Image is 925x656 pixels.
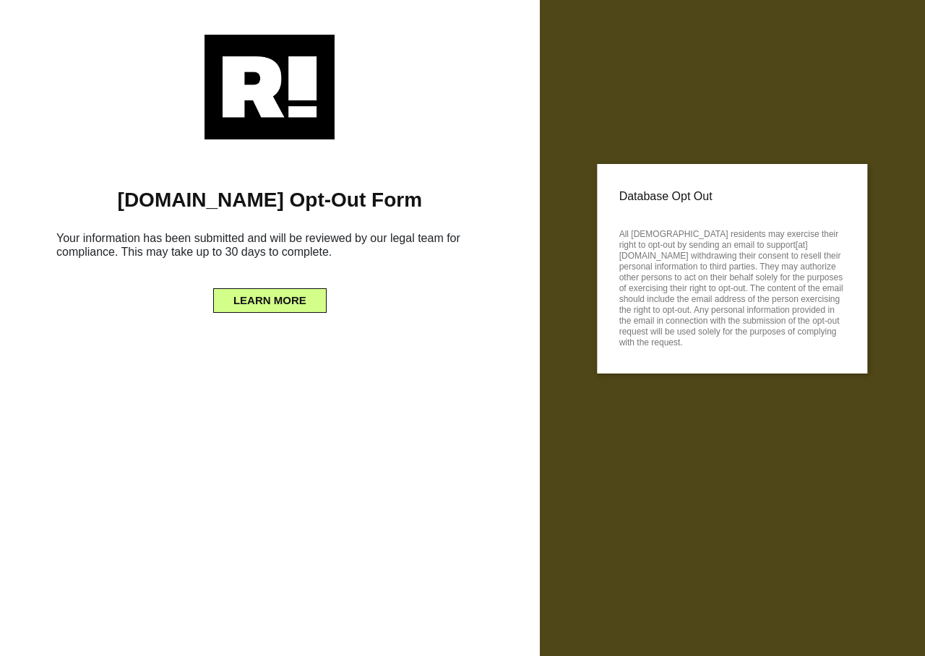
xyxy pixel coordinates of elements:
[22,188,518,212] h1: [DOMAIN_NAME] Opt-Out Form
[22,225,518,270] h6: Your information has been submitted and will be reviewed by our legal team for compliance. This m...
[213,290,327,302] a: LEARN MORE
[205,35,335,139] img: Retention.com
[213,288,327,313] button: LEARN MORE
[619,225,846,348] p: All [DEMOGRAPHIC_DATA] residents may exercise their right to opt-out by sending an email to suppo...
[619,186,846,207] p: Database Opt Out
